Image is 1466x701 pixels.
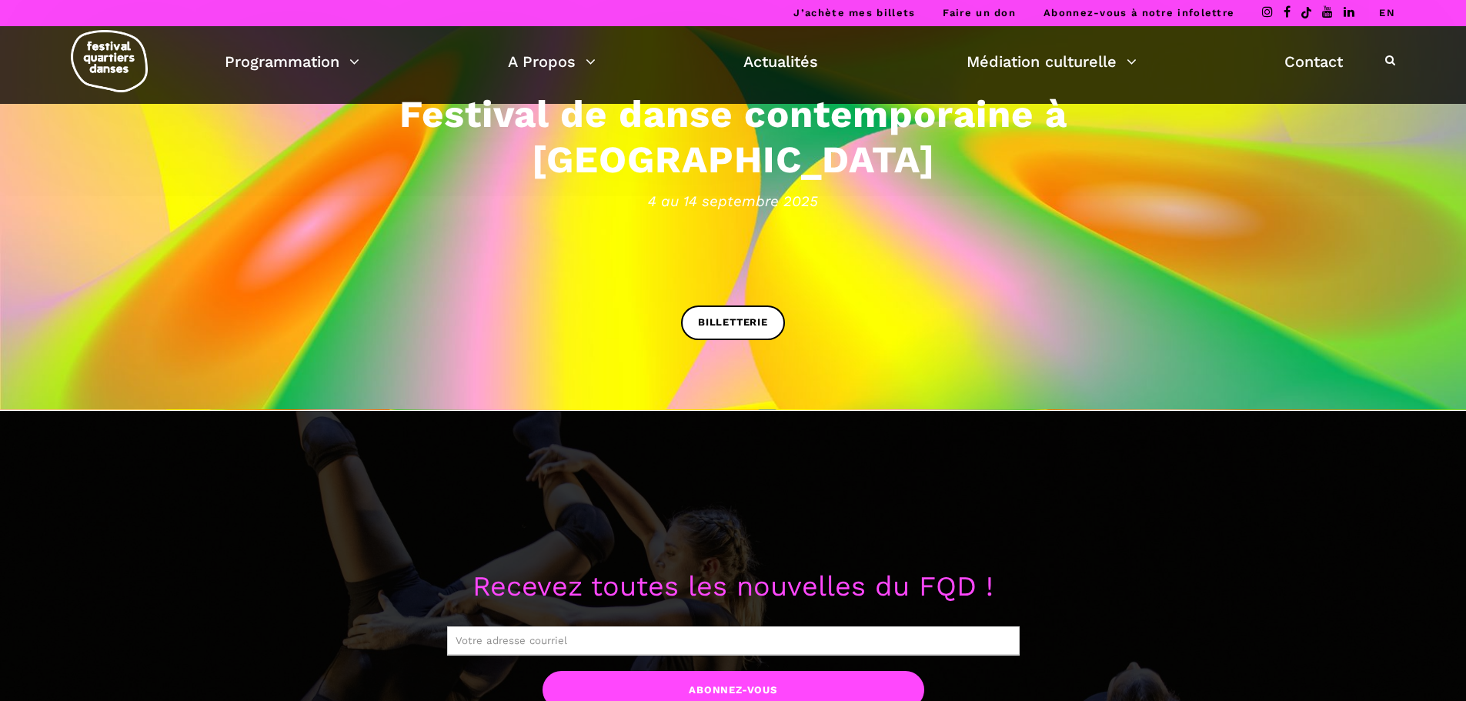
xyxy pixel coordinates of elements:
[256,189,1211,212] span: 4 au 14 septembre 2025
[1284,48,1343,75] a: Contact
[71,30,148,92] img: logo-fqd-med
[967,48,1137,75] a: Médiation culturelle
[743,48,818,75] a: Actualités
[508,48,596,75] a: A Propos
[447,626,1020,656] input: Votre adresse courriel
[698,315,768,331] span: BILLETTERIE
[793,7,915,18] a: J’achète mes billets
[256,565,1211,609] p: Recevez toutes les nouvelles du FQD !
[225,48,359,75] a: Programmation
[681,305,785,340] a: BILLETTERIE
[1379,7,1395,18] a: EN
[943,7,1016,18] a: Faire un don
[256,92,1211,182] h3: Festival de danse contemporaine à [GEOGRAPHIC_DATA]
[1044,7,1234,18] a: Abonnez-vous à notre infolettre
